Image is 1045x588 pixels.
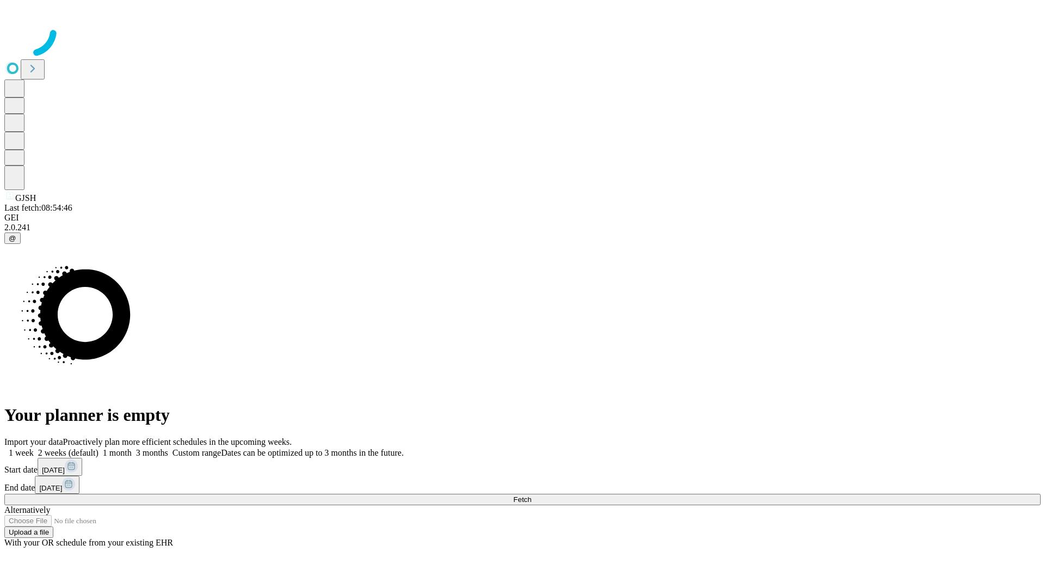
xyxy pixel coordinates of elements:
[4,223,1041,232] div: 2.0.241
[4,526,53,538] button: Upload a file
[4,203,72,212] span: Last fetch: 08:54:46
[4,505,50,514] span: Alternatively
[513,495,531,504] span: Fetch
[4,538,173,547] span: With your OR schedule from your existing EHR
[63,437,292,446] span: Proactively plan more efficient schedules in the upcoming weeks.
[4,437,63,446] span: Import your data
[35,476,79,494] button: [DATE]
[4,405,1041,425] h1: Your planner is empty
[4,476,1041,494] div: End date
[4,232,21,244] button: @
[4,213,1041,223] div: GEI
[9,448,34,457] span: 1 week
[221,448,403,457] span: Dates can be optimized up to 3 months in the future.
[42,466,65,474] span: [DATE]
[103,448,132,457] span: 1 month
[38,458,82,476] button: [DATE]
[38,448,99,457] span: 2 weeks (default)
[136,448,168,457] span: 3 months
[15,193,36,203] span: GJSH
[173,448,221,457] span: Custom range
[39,484,62,492] span: [DATE]
[4,494,1041,505] button: Fetch
[9,234,16,242] span: @
[4,458,1041,476] div: Start date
